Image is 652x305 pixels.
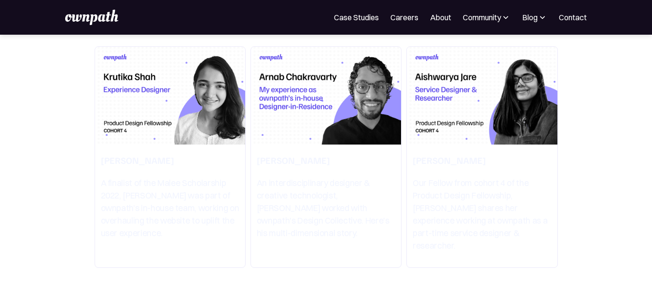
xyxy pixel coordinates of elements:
[257,154,395,166] h3: [PERSON_NAME]
[257,176,395,239] p: An interdisciplinary designer & creative technologist, [PERSON_NAME] worked with ownpath's Design...
[251,47,401,267] a: [PERSON_NAME]An interdisciplinary designer & creative technologist, [PERSON_NAME] worked with own...
[101,154,239,166] h3: [PERSON_NAME]
[334,12,379,23] a: Case Studies
[522,12,538,23] div: Blog
[413,176,551,252] p: Our Fellow from cohort 4 of the Product Design Fellowship, [PERSON_NAME] shares her experience wo...
[95,47,245,254] a: [PERSON_NAME]A finalist of the Malee Scholarship 2022, [PERSON_NAME] was part of ownpath’s in-hou...
[407,47,557,267] a: [PERSON_NAME]Our Fellow from cohort 4 of the Product Design Fellowship, [PERSON_NAME] shares her ...
[390,12,418,23] a: Careers
[101,176,239,239] p: A finalist of the Malee Scholarship 2022, [PERSON_NAME] was part of ownpath’s in-house team, work...
[522,12,547,23] div: Blog
[463,12,511,23] div: Community
[413,154,551,166] h3: [PERSON_NAME]
[559,12,587,23] a: Contact
[463,12,501,23] div: Community
[430,12,451,23] a: About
